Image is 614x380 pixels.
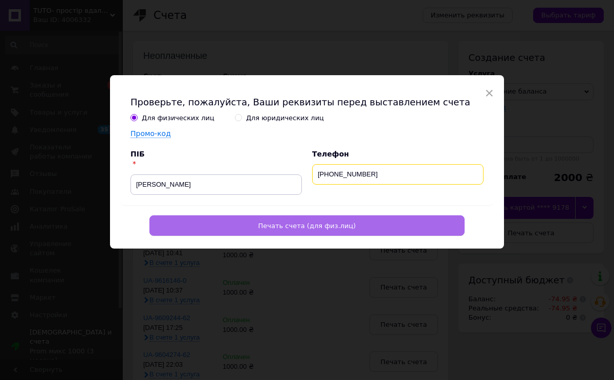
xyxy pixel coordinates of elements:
[258,222,356,230] span: Печать счета (для физ.лиц)
[130,150,145,158] label: ПІБ
[246,114,324,123] div: Для юридических лиц
[130,96,484,108] h2: Проверьте, пожалуйста, Ваши реквизиты перед выставлением счета
[485,84,494,102] span: ×
[142,114,214,123] div: Для физических лиц
[149,215,465,236] button: Печать счета (для физ.лиц)
[312,150,349,158] label: Телефон
[130,129,171,138] label: Промо-код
